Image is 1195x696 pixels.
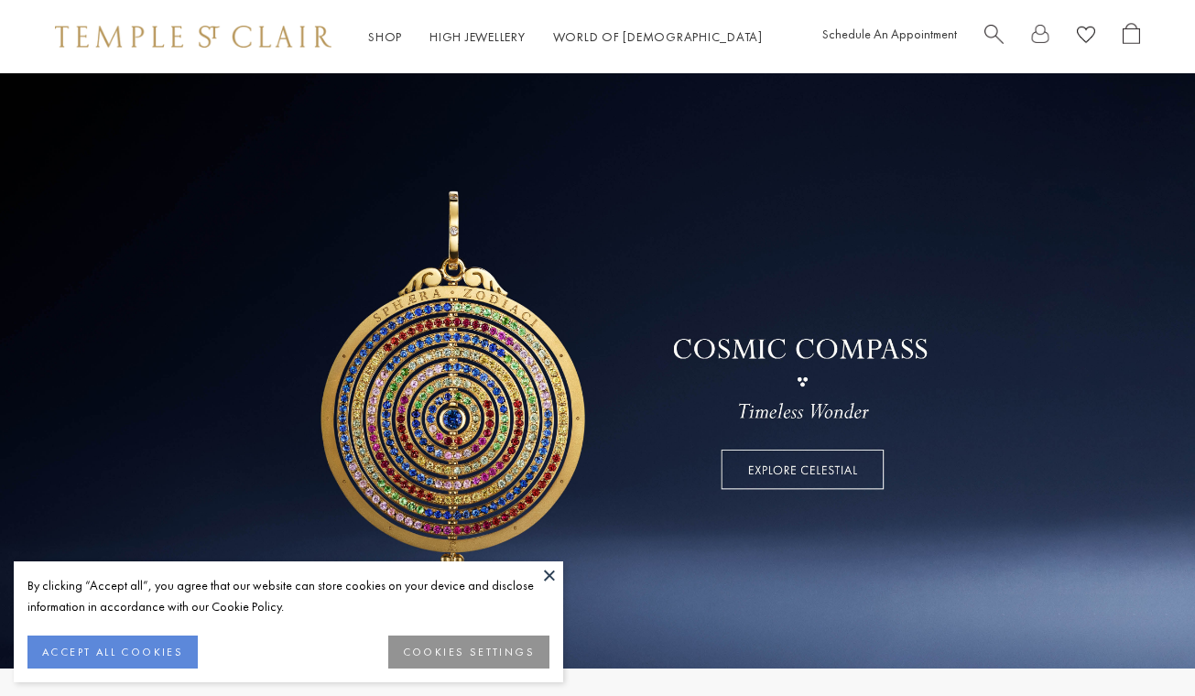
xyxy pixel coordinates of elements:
[388,636,549,669] button: COOKIES SETTINGS
[1123,23,1140,51] a: Open Shopping Bag
[27,575,549,617] div: By clicking “Accept all”, you agree that our website can store cookies on your device and disclos...
[1077,23,1095,51] a: View Wishlist
[368,26,763,49] nav: Main navigation
[429,28,526,45] a: High JewelleryHigh Jewellery
[368,28,402,45] a: ShopShop
[55,26,331,48] img: Temple St. Clair
[1103,610,1177,678] iframe: Gorgias live chat messenger
[553,28,763,45] a: World of [DEMOGRAPHIC_DATA]World of [DEMOGRAPHIC_DATA]
[27,636,198,669] button: ACCEPT ALL COOKIES
[822,26,957,42] a: Schedule An Appointment
[984,23,1004,51] a: Search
